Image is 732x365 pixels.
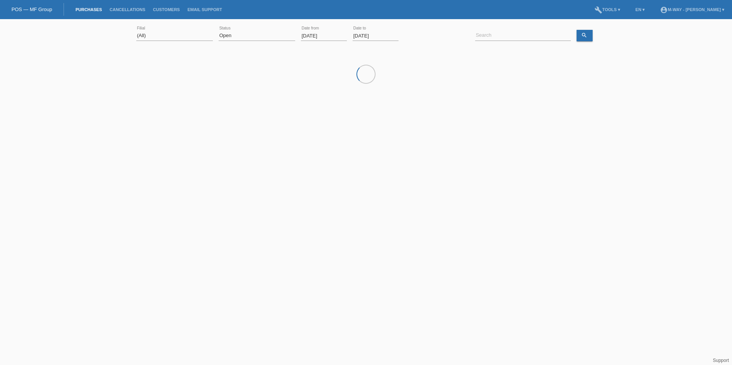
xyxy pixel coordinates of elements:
[591,7,624,12] a: buildTools ▾
[581,32,587,38] i: search
[660,6,668,14] i: account_circle
[184,7,226,12] a: Email Support
[106,7,149,12] a: Cancellations
[149,7,184,12] a: Customers
[577,30,593,41] a: search
[656,7,728,12] a: account_circlem-way - [PERSON_NAME] ▾
[72,7,106,12] a: Purchases
[713,358,729,363] a: Support
[595,6,602,14] i: build
[11,7,52,12] a: POS — MF Group
[632,7,649,12] a: EN ▾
